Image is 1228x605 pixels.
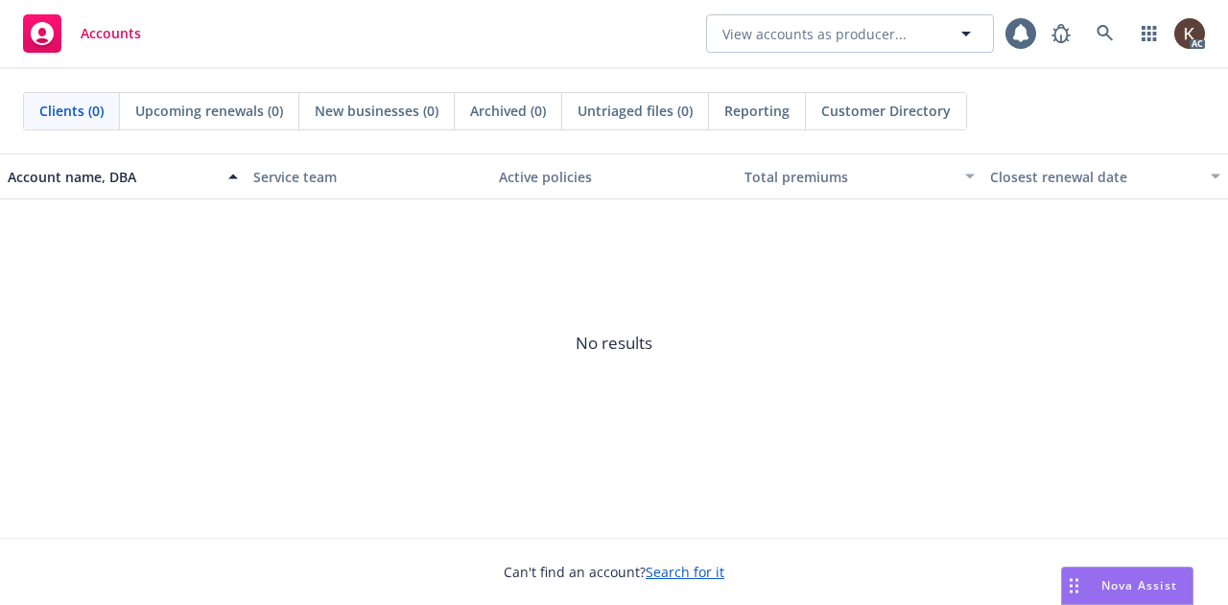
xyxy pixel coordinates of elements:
span: Archived (0) [470,101,546,121]
button: Nova Assist [1061,567,1193,605]
button: Service team [246,153,491,199]
span: View accounts as producer... [722,24,907,44]
a: Search [1086,14,1124,53]
span: Clients (0) [39,101,104,121]
span: Reporting [724,101,790,121]
span: Customer Directory [821,101,951,121]
span: New businesses (0) [315,101,438,121]
span: Can't find an account? [504,562,724,582]
div: Drag to move [1062,568,1086,604]
a: Switch app [1130,14,1169,53]
span: Untriaged files (0) [578,101,693,121]
img: photo [1174,18,1205,49]
span: Upcoming renewals (0) [135,101,283,121]
div: Active policies [499,167,729,187]
button: View accounts as producer... [706,14,994,53]
span: Accounts [81,26,141,41]
button: Closest renewal date [982,153,1228,199]
a: Search for it [646,563,724,581]
div: Total premiums [744,167,954,187]
button: Total premiums [737,153,982,199]
div: Account name, DBA [8,167,217,187]
div: Closest renewal date [990,167,1199,187]
button: Active policies [491,153,737,199]
div: Service team [253,167,484,187]
a: Report a Bug [1042,14,1080,53]
span: Nova Assist [1101,577,1177,593]
a: Accounts [15,7,149,60]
